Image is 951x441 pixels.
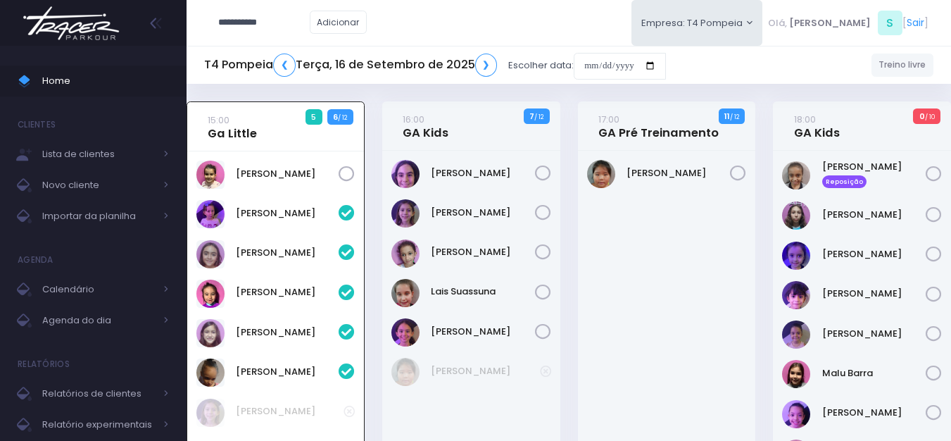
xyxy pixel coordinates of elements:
[403,112,448,140] a: 16:00GA Kids
[626,166,731,180] a: [PERSON_NAME]
[196,280,225,308] img: Júlia Meneguim Merlo
[782,360,810,388] img: Malu Barra Guirro
[431,245,535,259] a: [PERSON_NAME]
[208,113,229,127] small: 15:00
[403,113,424,126] small: 16:00
[236,206,339,220] a: [PERSON_NAME]
[431,206,535,220] a: [PERSON_NAME]
[273,54,296,77] a: ❮
[529,111,534,122] strong: 7
[391,318,420,347] img: Lara Souza
[310,11,367,34] a: Adicionar
[782,161,810,190] img: Beatriz Marques Ferreira
[475,54,498,77] a: ❯
[598,113,619,126] small: 17:00
[822,327,926,341] a: [PERSON_NAME]
[236,325,339,340] a: [PERSON_NAME]
[196,240,225,268] img: Eloah Meneguim Tenorio
[431,364,540,378] a: [PERSON_NAME]
[18,246,53,274] h4: Agenda
[794,112,840,140] a: 18:00GA Kids
[18,111,56,139] h4: Clientes
[782,281,810,309] img: Isabela dela plata souza
[306,109,322,125] span: 5
[196,399,225,427] img: Antonella Zappa Marques
[782,321,810,349] img: LIZ WHITAKER DE ALMEIDA BORGES
[338,113,347,122] small: / 12
[925,113,935,121] small: / 10
[587,160,615,188] img: Júlia Ayumi Tiba
[204,49,666,82] div: Escolher data:
[822,175,867,188] span: Reposição
[598,112,719,140] a: 17:00GA Pré Treinamento
[42,207,155,225] span: Importar da planilha
[762,7,933,39] div: [ ]
[196,161,225,189] img: Nicole Esteves Fabri
[236,167,339,181] a: [PERSON_NAME]
[391,240,420,268] img: Ivy Miki Miessa Guadanuci
[431,285,535,299] a: Lais Suassuna
[42,385,155,403] span: Relatórios de clientes
[431,166,535,180] a: [PERSON_NAME]
[822,287,926,301] a: [PERSON_NAME]
[919,111,925,122] strong: 0
[534,113,543,121] small: / 12
[391,358,420,386] img: Júlia Ayumi Tiba
[204,54,497,77] h5: T4 Pompeia Terça, 16 de Setembro de 2025
[208,113,257,141] a: 15:00Ga Little
[196,319,225,347] img: Olívia Marconato Pizzo
[871,54,934,77] a: Treino livre
[907,15,924,30] a: Sair
[391,199,420,228] img: Antonella Zappa Marques
[236,365,339,379] a: [PERSON_NAME]
[42,176,155,194] span: Novo cliente
[42,72,169,90] span: Home
[196,359,225,387] img: Sophia Crispi Marques dos Santos
[42,145,155,163] span: Lista de clientes
[724,111,730,122] strong: 11
[794,113,816,126] small: 18:00
[768,16,787,30] span: Olá,
[782,400,810,428] img: Nina amorim
[822,406,926,420] a: [PERSON_NAME]
[789,16,871,30] span: [PERSON_NAME]
[391,160,420,188] img: Antonella Rossi Paes Previtalli
[236,246,339,260] a: [PERSON_NAME]
[822,208,926,222] a: [PERSON_NAME]
[236,285,339,299] a: [PERSON_NAME]
[236,404,344,418] a: [PERSON_NAME]
[431,325,535,339] a: [PERSON_NAME]
[196,200,225,228] img: Alice Mattos
[391,279,420,307] img: Lais Suassuna
[18,350,70,378] h4: Relatórios
[42,311,155,330] span: Agenda do dia
[42,416,155,434] span: Relatório experimentais
[333,111,338,123] strong: 6
[822,160,926,188] a: [PERSON_NAME] Reposição
[782,201,810,230] img: Filomena Caruso Grano
[822,247,926,261] a: [PERSON_NAME]
[822,366,926,380] a: Malu Barra
[42,280,155,299] span: Calendário
[730,113,739,121] small: / 12
[878,11,902,35] span: S
[782,242,810,270] img: Helena Mendes Leone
